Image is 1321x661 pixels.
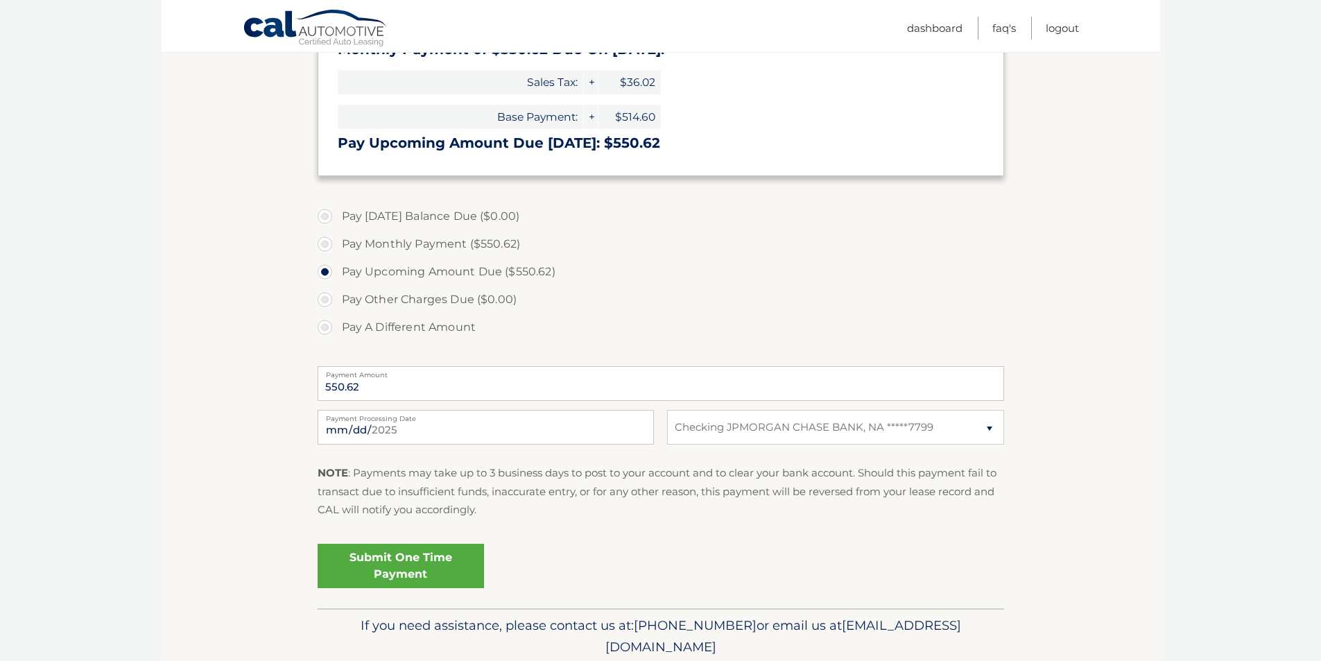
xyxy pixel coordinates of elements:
[318,230,1004,258] label: Pay Monthly Payment ($550.62)
[992,17,1016,40] a: FAQ's
[634,617,757,633] span: [PHONE_NUMBER]
[338,135,984,152] h3: Pay Upcoming Amount Due [DATE]: $550.62
[318,466,348,479] strong: NOTE
[318,544,484,588] a: Submit One Time Payment
[338,70,583,94] span: Sales Tax:
[318,258,1004,286] label: Pay Upcoming Amount Due ($550.62)
[243,9,388,49] a: Cal Automotive
[318,203,1004,230] label: Pay [DATE] Balance Due ($0.00)
[1046,17,1079,40] a: Logout
[327,615,995,659] p: If you need assistance, please contact us at: or email us at
[318,366,1004,401] input: Payment Amount
[318,366,1004,377] label: Payment Amount
[907,17,962,40] a: Dashboard
[598,70,661,94] span: $36.02
[584,105,598,129] span: +
[318,464,1004,519] p: : Payments may take up to 3 business days to post to your account and to clear your bank account....
[318,286,1004,314] label: Pay Other Charges Due ($0.00)
[584,70,598,94] span: +
[318,410,654,421] label: Payment Processing Date
[318,314,1004,341] label: Pay A Different Amount
[598,105,661,129] span: $514.60
[338,105,583,129] span: Base Payment:
[318,410,654,445] input: Payment Date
